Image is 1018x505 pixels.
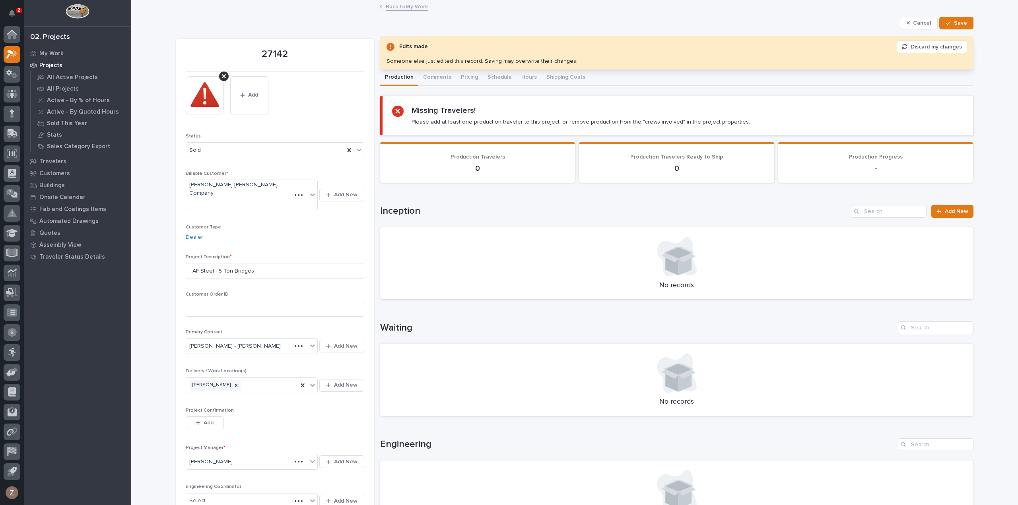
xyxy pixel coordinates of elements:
a: Travelers [24,155,131,167]
span: Add [204,419,214,426]
h2: Missing Travelers! [412,106,476,115]
p: - [788,164,964,173]
p: 0 [589,164,765,173]
p: Assembly View [39,242,81,249]
div: [PERSON_NAME] [190,380,232,391]
a: Customers [24,167,131,179]
p: No records [390,281,964,290]
p: My Work [39,50,64,57]
h1: Engineering [380,439,895,450]
div: 02. Projects [30,33,70,42]
span: Project Confirmation [186,408,234,413]
button: Save [939,17,973,29]
button: Cancel [900,17,938,29]
a: Stats [31,129,131,140]
span: Customer Type [186,225,221,230]
span: Customer Order ID [186,292,229,297]
p: Please add at least one production traveler to this project, or remove production from the "crews... [412,118,750,126]
p: 2 [17,8,20,13]
span: Production Travelers [451,154,505,160]
a: Projects [24,59,131,71]
a: Automated Drawings [24,215,131,227]
span: Add New [334,497,357,505]
a: My Work [24,47,131,59]
span: Production Progress [849,154,903,160]
span: Project Manager [186,445,225,450]
p: Fab and Coatings Items [39,206,106,213]
a: Traveler Status Details [24,251,131,263]
span: Delivery / Work Location(s) [186,369,247,373]
span: Add New [945,209,968,214]
a: All Active Projects [31,72,131,83]
p: Active - By Quoted Hours [47,108,119,116]
span: Add New [334,381,357,389]
p: All Active Projects [47,74,98,81]
a: Add New [931,205,973,218]
button: Comments [418,70,456,86]
button: Add New [319,455,364,468]
button: Add [230,76,268,114]
p: 27142 [186,48,364,60]
h1: Waiting [380,322,895,334]
span: Add New [334,458,357,465]
img: Workspace Logo [66,4,89,19]
span: Sold [189,146,201,155]
a: Fab and Coatings Items [24,203,131,215]
button: Add New [319,340,364,352]
p: Projects [39,62,62,69]
p: Active - By % of Hours [47,97,110,104]
a: Sales Category Export [31,141,131,152]
span: Engineering Coordinator [186,484,241,489]
a: Buildings [24,179,131,191]
button: Notifications [4,5,20,21]
p: Automated Drawings [39,218,99,225]
a: Assembly View [24,239,131,251]
span: Save [954,19,967,27]
span: Add New [334,191,357,198]
p: 0 [390,164,566,173]
input: Search [898,321,973,334]
button: Shipping Costs [542,70,590,86]
button: Add New [319,189,364,201]
p: Onsite Calendar [39,194,85,201]
a: Sold This Year [31,118,131,129]
button: Schedule [483,70,517,86]
p: Sold This Year [47,120,87,127]
p: Stats [47,132,62,139]
button: users-avatar [4,484,20,501]
a: All Projects [31,83,131,94]
a: Dealer [186,233,203,242]
p: No records [390,398,964,406]
div: Edits made [399,42,428,52]
span: Status [186,134,201,139]
button: Pricing [456,70,483,86]
span: Add New [334,342,357,350]
button: Add New [319,379,364,392]
p: Sales Category Export [47,143,110,150]
button: Hours [517,70,542,86]
button: Discard my changes [897,41,967,53]
h1: Inception [380,205,848,217]
span: Cancel [913,19,931,27]
a: Active - By Quoted Hours [31,106,131,117]
input: Search [851,205,927,218]
button: Add [186,416,224,429]
input: Search [898,438,973,451]
span: [PERSON_NAME] [PERSON_NAME] Company [189,181,289,197]
div: Select... [189,497,209,505]
a: Active - By % of Hours [31,95,131,106]
span: Primary Contact [186,330,222,335]
span: [PERSON_NAME] [189,458,233,466]
span: Add [248,91,258,99]
p: Travelers [39,158,66,165]
p: Quotes [39,230,60,237]
button: Production [380,70,418,86]
p: All Projects [47,85,79,93]
div: Someone else just edited this record. Saving may overwrite their changes. [387,58,577,65]
span: Billable Customer [186,171,228,176]
p: Buildings [39,182,65,189]
span: Project Description [186,255,232,259]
